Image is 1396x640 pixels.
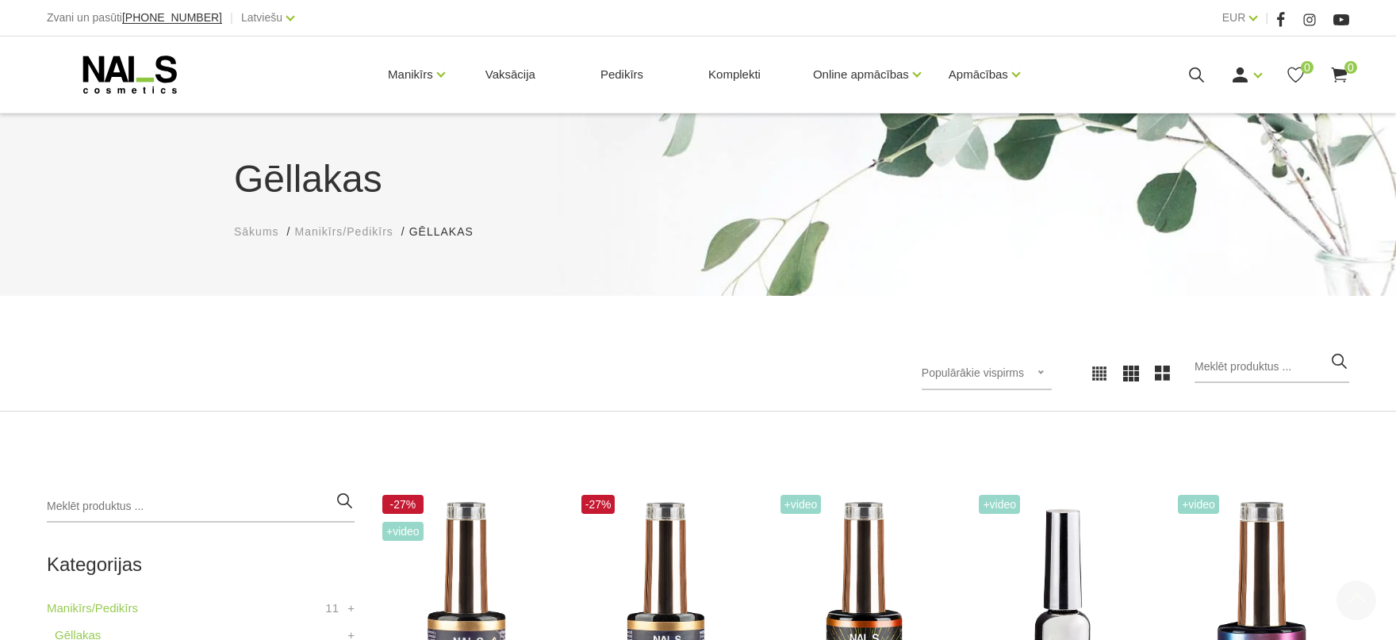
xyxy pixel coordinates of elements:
[241,8,282,27] a: Latviešu
[949,43,1008,106] a: Apmācības
[388,43,433,106] a: Manikīrs
[1344,61,1357,74] span: 0
[1265,8,1268,28] span: |
[382,495,424,514] span: -27%
[1301,61,1314,74] span: 0
[1329,65,1349,85] a: 0
[922,366,1024,379] span: Populārākie vispirms
[234,225,279,238] span: Sākums
[382,522,424,541] span: +Video
[347,599,355,618] a: +
[473,36,548,113] a: Vaksācija
[47,599,138,618] a: Manikīrs/Pedikīrs
[1222,8,1246,27] a: EUR
[294,224,393,240] a: Manikīrs/Pedikīrs
[979,495,1020,514] span: +Video
[47,8,222,28] div: Zvani un pasūti
[780,495,822,514] span: +Video
[122,11,222,24] span: [PHONE_NUMBER]
[588,36,656,113] a: Pedikīrs
[325,599,339,618] span: 11
[234,224,279,240] a: Sākums
[813,43,909,106] a: Online apmācības
[1195,351,1349,383] input: Meklēt produktus ...
[581,495,616,514] span: -27%
[234,151,1162,208] h1: Gēllakas
[122,12,222,24] a: [PHONE_NUMBER]
[47,491,355,523] input: Meklēt produktus ...
[696,36,773,113] a: Komplekti
[409,224,489,240] li: Gēllakas
[47,554,355,575] h2: Kategorijas
[1178,495,1219,514] span: +Video
[230,8,233,28] span: |
[1286,65,1306,85] a: 0
[294,225,393,238] span: Manikīrs/Pedikīrs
